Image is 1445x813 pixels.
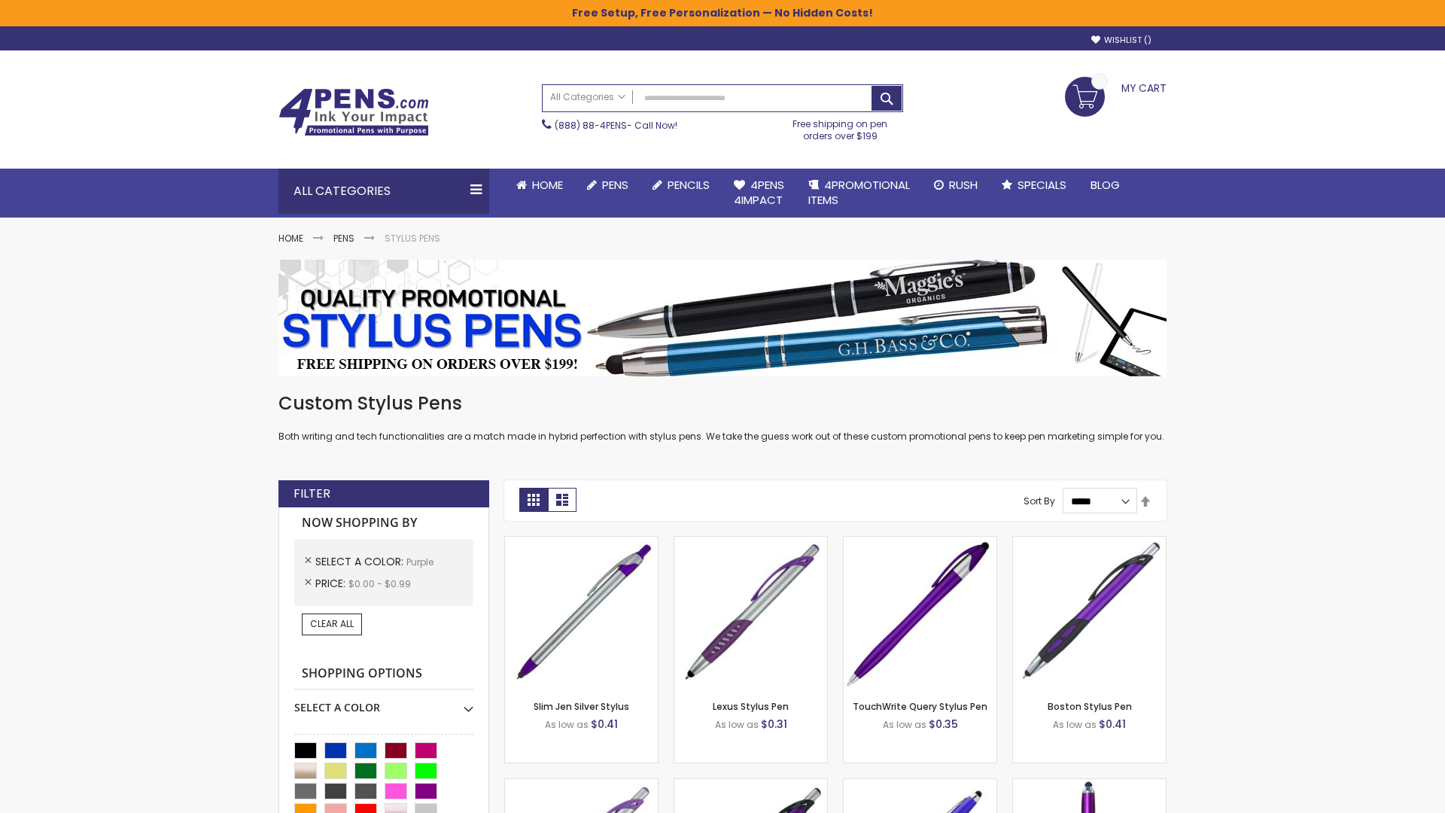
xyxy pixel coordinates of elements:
[278,391,1167,443] div: Both writing and tech functionalities are a match made in hybrid perfection with stylus pens. We ...
[294,658,473,690] strong: Shopping Options
[713,700,789,713] a: Lexus Stylus Pen
[1053,718,1097,731] span: As low as
[532,177,563,193] span: Home
[722,169,796,218] a: 4Pens4impact
[1013,537,1166,690] img: Boston Stylus Pen-Purple
[505,778,658,791] a: Boston Silver Stylus Pen-Purple
[922,169,990,202] a: Rush
[777,112,904,142] div: Free shipping on pen orders over $199
[278,232,303,245] a: Home
[575,169,640,202] a: Pens
[550,91,625,103] span: All Categories
[278,260,1167,376] img: Stylus Pens
[302,614,362,635] a: Clear All
[315,576,348,591] span: Price
[278,88,429,136] img: 4Pens Custom Pens and Promotional Products
[545,718,589,731] span: As low as
[1013,536,1166,549] a: Boston Stylus Pen-Purple
[734,177,784,208] span: 4Pens 4impact
[883,718,926,731] span: As low as
[808,177,910,208] span: 4PROMOTIONAL ITEMS
[1018,177,1066,193] span: Specials
[929,717,958,732] span: $0.35
[853,700,987,713] a: TouchWrite Query Stylus Pen
[278,391,1167,416] h1: Custom Stylus Pens
[591,717,618,732] span: $0.41
[294,486,330,502] strong: Filter
[505,536,658,549] a: Slim Jen Silver Stylus-Purple
[674,536,827,549] a: Lexus Stylus Pen-Purple
[844,536,996,549] a: TouchWrite Query Stylus Pen-Purple
[640,169,722,202] a: Pencils
[543,85,633,110] a: All Categories
[1024,495,1055,507] label: Sort By
[294,690,473,715] div: Select A Color
[406,556,433,568] span: Purple
[555,119,627,132] a: (888) 88-4PENS
[1099,717,1126,732] span: $0.41
[1078,169,1132,202] a: Blog
[668,177,710,193] span: Pencils
[796,169,922,218] a: 4PROMOTIONALITEMS
[990,169,1078,202] a: Specials
[1091,35,1151,46] a: Wishlist
[1013,778,1166,791] a: TouchWrite Command Stylus Pen-Purple
[844,778,996,791] a: Sierra Stylus Twist Pen-Purple
[315,554,406,569] span: Select A Color
[385,232,440,245] strong: Stylus Pens
[505,537,658,690] img: Slim Jen Silver Stylus-Purple
[674,778,827,791] a: Lexus Metallic Stylus Pen-Purple
[555,119,677,132] span: - Call Now!
[674,537,827,690] img: Lexus Stylus Pen-Purple
[761,717,787,732] span: $0.31
[348,577,411,590] span: $0.00 - $0.99
[844,537,996,690] img: TouchWrite Query Stylus Pen-Purple
[294,507,473,539] strong: Now Shopping by
[715,718,759,731] span: As low as
[602,177,628,193] span: Pens
[1048,700,1132,713] a: Boston Stylus Pen
[534,700,629,713] a: Slim Jen Silver Stylus
[278,169,489,214] div: All Categories
[519,488,548,512] strong: Grid
[310,617,354,630] span: Clear All
[949,177,978,193] span: Rush
[1091,177,1120,193] span: Blog
[504,169,575,202] a: Home
[333,232,354,245] a: Pens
